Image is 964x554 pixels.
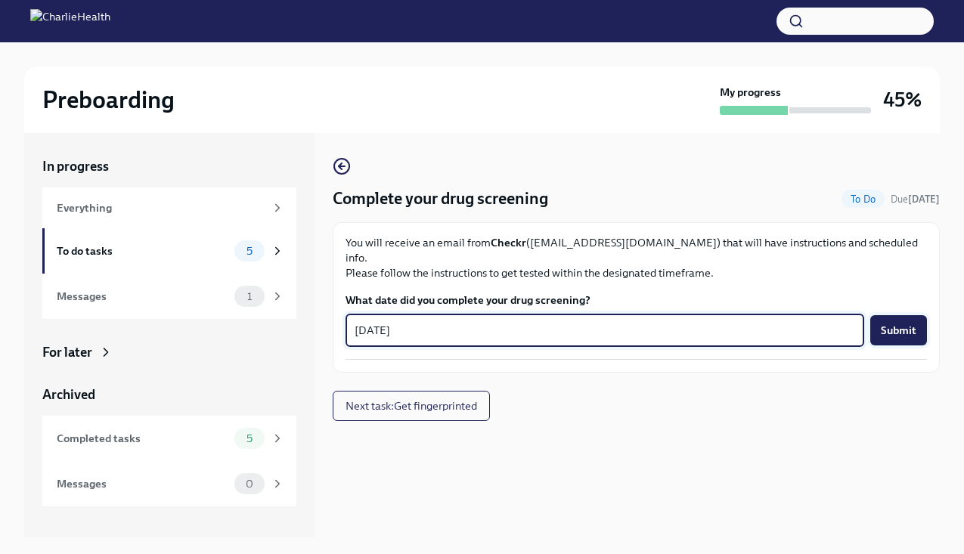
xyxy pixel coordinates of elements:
span: To Do [842,193,885,205]
span: Due [891,193,940,205]
strong: [DATE] [908,193,940,205]
div: Messages [57,288,228,305]
span: Submit [881,323,916,338]
button: Submit [870,315,927,345]
div: For later [42,343,92,361]
span: 0 [237,478,262,490]
p: You will receive an email from ([EMAIL_ADDRESS][DOMAIN_NAME]) that will have instructions and sch... [346,235,927,280]
h2: Preboarding [42,85,175,115]
a: To do tasks5 [42,228,296,274]
span: 5 [237,433,262,444]
h4: Complete your drug screening [333,187,548,210]
img: CharlieHealth [30,9,110,33]
textarea: [DATE] [355,321,855,339]
span: 5 [237,246,262,257]
div: Everything [57,200,265,216]
a: Everything [42,187,296,228]
h3: 45% [883,86,922,113]
label: What date did you complete your drug screening? [346,292,927,308]
a: Messages0 [42,461,296,506]
span: 1 [238,291,261,302]
strong: My progress [720,85,781,100]
a: Messages1 [42,274,296,319]
span: Next task : Get fingerprinted [346,398,477,413]
a: In progress [42,157,296,175]
button: Next task:Get fingerprinted [333,391,490,421]
span: October 17th, 2025 08:00 [891,192,940,206]
a: For later [42,343,296,361]
a: Archived [42,385,296,404]
div: Messages [57,475,228,492]
div: To do tasks [57,243,228,259]
div: Completed tasks [57,430,228,447]
strong: Checkr [491,236,526,249]
a: Completed tasks5 [42,416,296,461]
